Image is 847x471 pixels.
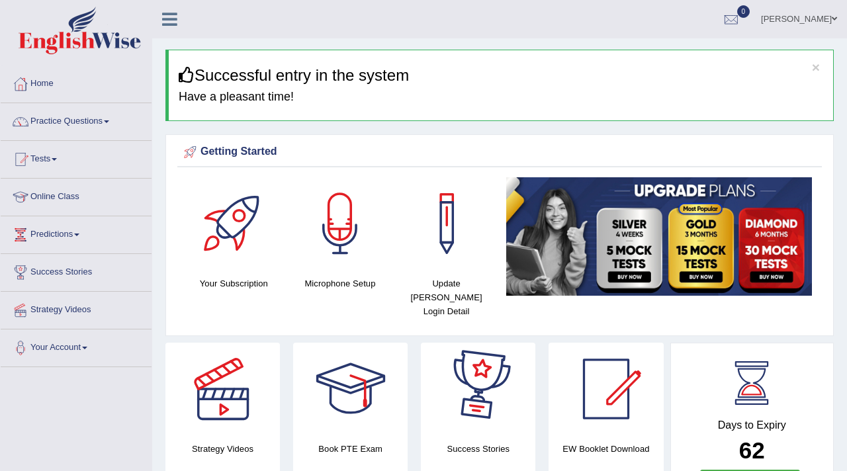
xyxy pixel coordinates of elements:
[293,442,408,456] h4: Book PTE Exam
[812,60,820,74] button: ×
[179,67,823,84] h3: Successful entry in the system
[1,254,152,287] a: Success Stories
[1,216,152,249] a: Predictions
[400,277,493,318] h4: Update [PERSON_NAME] Login Detail
[421,442,535,456] h4: Success Stories
[165,442,280,456] h4: Strategy Videos
[1,103,152,136] a: Practice Questions
[1,329,152,363] a: Your Account
[1,179,152,212] a: Online Class
[737,5,750,18] span: 0
[294,277,387,290] h4: Microphone Setup
[686,419,819,431] h4: Days to Expiry
[1,65,152,99] a: Home
[549,442,663,456] h4: EW Booklet Download
[181,142,819,162] div: Getting Started
[1,292,152,325] a: Strategy Videos
[506,177,812,296] img: small5.jpg
[739,437,765,463] b: 62
[1,141,152,174] a: Tests
[179,91,823,104] h4: Have a pleasant time!
[187,277,281,290] h4: Your Subscription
